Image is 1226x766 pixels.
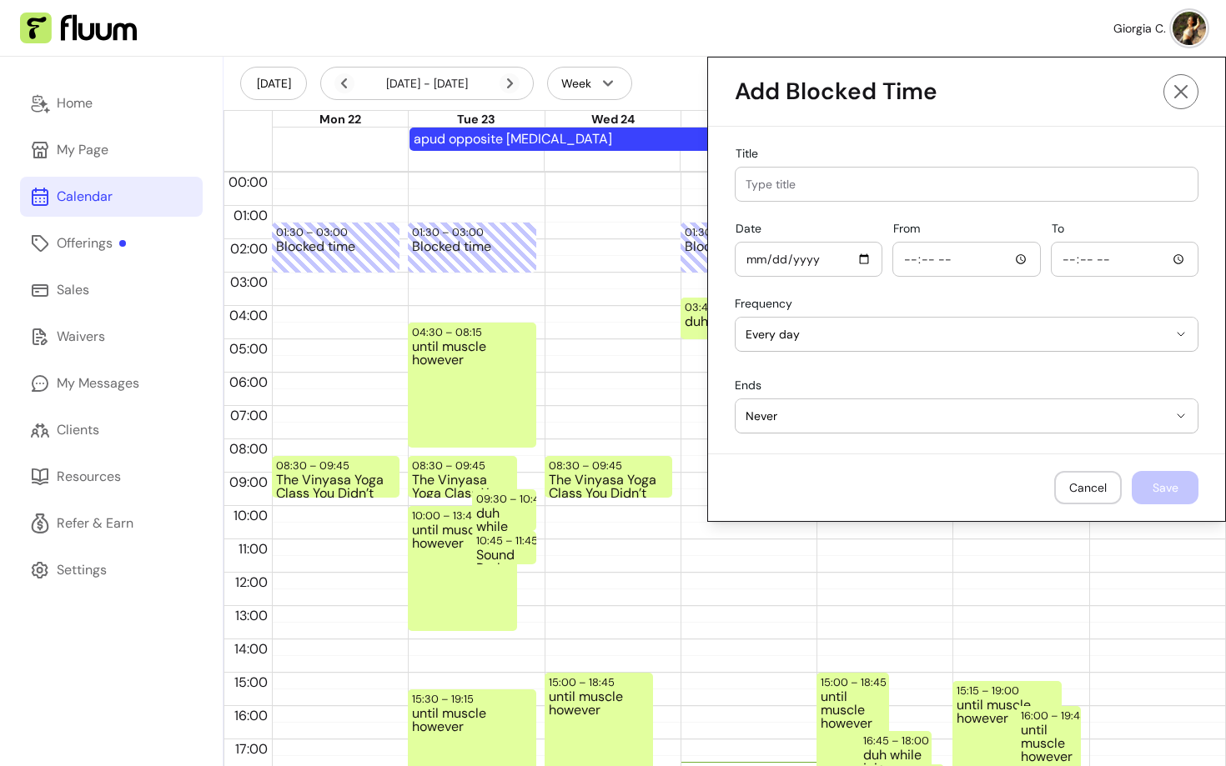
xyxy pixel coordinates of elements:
[1052,221,1064,236] span: To
[1173,12,1206,45] img: avatar
[412,508,483,523] div: 10:00 – 13:45
[412,240,531,271] div: Blocked time
[549,674,619,690] div: 15:00 – 18:45
[225,373,272,391] span: 06:00
[746,326,1168,343] span: Every day
[225,440,272,458] span: 08:00
[735,77,937,107] p: Add Blocked Time
[276,224,352,240] div: 01:30 – 03:00
[681,223,808,273] div: 01:30 – 03:00Blocked time
[736,399,1198,433] button: Never
[20,503,203,543] a: Refer & Earn
[234,540,272,558] span: 11:00
[746,176,1188,193] input: Title
[225,473,272,491] span: 09:00
[736,146,758,161] span: Title
[412,523,512,629] div: until muscle however
[547,67,632,100] button: Week
[736,318,1198,351] button: Every day
[20,550,203,590] a: Settings
[408,456,516,498] div: 08:30 – 09:45The Vinyasa Yoga Class You Didn’t Know You Needed
[414,129,1220,149] div: apud opposite hypochondria
[231,573,272,591] span: 12:00
[57,420,99,440] div: Clients
[591,112,635,127] span: Wed 24
[231,740,272,758] span: 17:00
[57,373,139,393] div: My Messages
[226,273,272,291] span: 03:00
[1113,20,1166,37] span: Giorgia C.
[681,298,808,339] div: 03:45 – 05:00duh while juicy
[20,410,203,450] a: Clients
[545,456,672,498] div: 08:30 – 09:45The Vinyasa Yoga Class You Didn’t Know You Needed
[230,640,272,658] span: 14:00
[57,467,121,487] div: Resources
[685,240,804,271] div: Blocked time
[863,733,933,748] div: 16:45 – 18:00
[412,224,488,240] div: 01:30 – 03:00
[746,250,872,268] input: Date
[457,112,495,127] span: Tue 23
[229,507,272,524] span: 10:00
[1054,471,1122,504] button: Cancel
[412,458,490,473] div: 08:30 – 09:45
[685,224,761,240] div: 01:30 – 03:00
[957,683,1023,698] div: 15:15 – 19:00
[276,458,354,473] div: 08:30 – 09:45
[472,531,536,564] div: 10:45 – 11:45Sound Bath
[1021,708,1091,723] div: 16:00 – 19:45
[893,221,920,236] span: From
[20,270,203,310] a: Sales
[476,548,532,563] div: Sound Bath
[272,456,399,498] div: 08:30 – 09:45The Vinyasa Yoga Class You Didn’t Know You Needed
[746,408,1168,424] span: Never
[224,173,272,191] span: 00:00
[549,473,668,496] div: The Vinyasa Yoga Class You Didn’t Know You Needed
[412,691,478,707] div: 15:30 – 19:15
[20,223,203,263] a: Offerings
[20,130,203,170] a: My Page
[476,491,550,507] div: 09:30 – 10:45
[1062,250,1188,268] input: To
[276,473,395,496] div: The Vinyasa Yoga Class You Didn’t Know You Needed
[408,506,516,631] div: 10:00 – 13:45until muscle however
[735,295,799,312] label: Frequency
[408,223,535,273] div: 01:30 – 03:00Blocked time
[476,533,542,548] div: 10:45 – 11:45
[1113,12,1206,45] button: avatarGiorgia C.
[334,73,520,93] div: [DATE] - [DATE]
[229,207,272,224] span: 01:00
[319,112,361,127] span: Mon 22
[685,299,763,315] div: 03:45 – 05:00
[226,240,272,258] span: 02:00
[225,340,272,358] span: 05:00
[226,407,272,424] span: 07:00
[230,673,272,691] span: 15:00
[472,489,536,531] div: 09:30 – 10:45duh while juicy
[476,507,532,529] div: duh while juicy
[821,674,891,690] div: 15:00 – 18:45
[591,111,635,129] button: Wed 24
[736,221,761,236] span: Date
[57,560,107,580] div: Settings
[20,457,203,497] a: Resources
[276,240,395,271] div: Blocked time
[20,177,203,217] a: Calendar
[412,340,531,446] div: until muscle however
[20,83,203,123] a: Home
[57,233,126,253] div: Offerings
[57,140,108,160] div: My Page
[549,458,626,473] div: 08:30 – 09:45
[685,315,804,338] div: duh while juicy
[903,250,1029,268] input: From
[272,223,399,273] div: 01:30 – 03:00Blocked time
[319,111,361,129] button: Mon 22
[57,327,105,347] div: Waivers
[408,323,535,448] div: 04:30 – 08:15until muscle however
[57,93,93,113] div: Home
[20,317,203,357] a: Waivers
[225,307,272,324] span: 04:00
[230,707,272,724] span: 16:00
[57,187,113,207] div: Calendar
[57,280,89,300] div: Sales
